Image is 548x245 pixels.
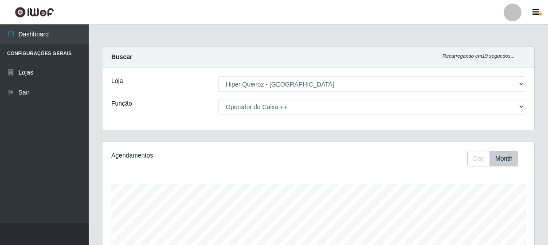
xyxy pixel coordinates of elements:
strong: Buscar [111,53,132,60]
div: First group [467,151,518,166]
label: Loja [111,76,123,86]
div: Toolbar with button groups [467,151,525,166]
i: Recarregando em 19 segundos... [442,53,515,59]
img: CoreUI Logo [15,7,54,18]
button: Month [489,151,518,166]
label: Função [111,99,132,108]
button: Day [467,151,490,166]
div: Agendamentos [111,151,276,160]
